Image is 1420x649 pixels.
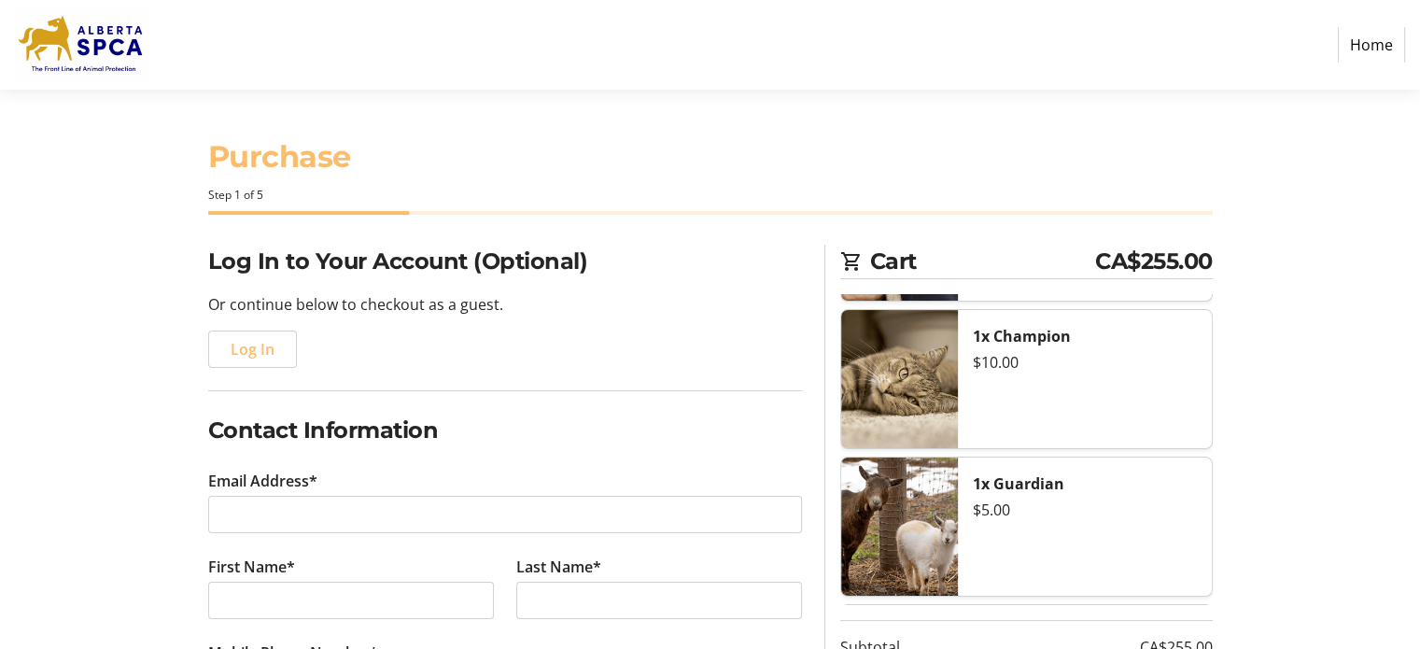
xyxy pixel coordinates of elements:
label: Email Address* [208,470,317,492]
button: Log In [208,331,297,368]
span: Cart [870,245,1096,278]
h2: Contact Information [208,414,802,447]
strong: 1x Guardian [973,473,1064,494]
p: Or continue below to checkout as a guest. [208,293,802,316]
label: First Name* [208,556,295,578]
span: CA$255.00 [1095,245,1213,278]
div: $5.00 [973,499,1197,521]
img: Champion [841,310,958,448]
a: Home [1338,27,1405,63]
h1: Purchase [208,134,1213,179]
div: Step 1 of 5 [208,187,1213,204]
label: Last Name* [516,556,601,578]
h2: Log In to Your Account (Optional) [208,245,802,278]
img: Guardian [841,458,958,596]
strong: 1x Champion [973,326,1071,346]
img: Alberta SPCA's Logo [15,7,148,82]
div: $10.00 [973,351,1197,374]
span: Log In [231,338,274,360]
